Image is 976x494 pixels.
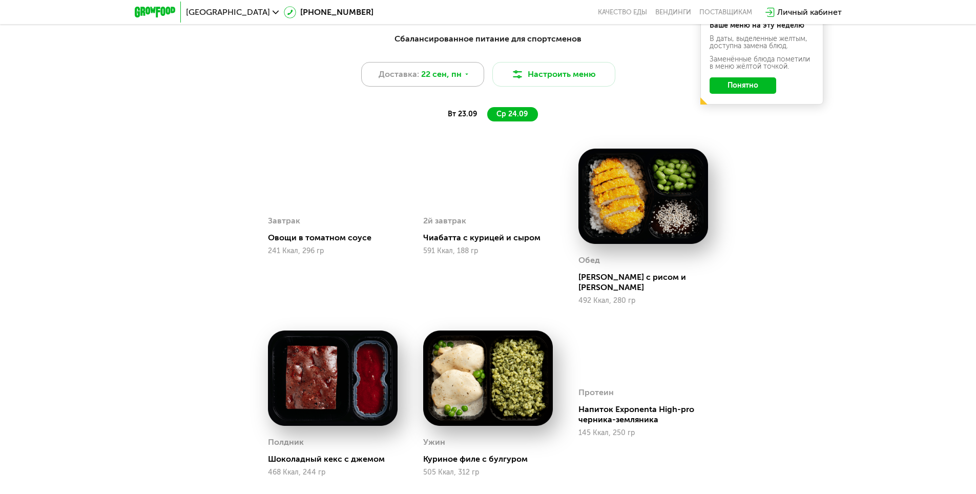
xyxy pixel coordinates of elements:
button: Понятно [710,77,776,94]
div: 145 Ккал, 250 гр [578,479,708,487]
a: [PHONE_NUMBER] [284,6,373,18]
div: 2й завтрак [423,258,466,273]
a: Вендинги [655,8,691,16]
div: Личный кабинет [777,6,842,18]
div: 241 Ккал, 296 гр [268,292,398,300]
button: Настроить меню [492,62,615,87]
div: Заменённые блюда пометили в меню жёлтой точкой. [710,56,814,70]
div: Завтрак [268,258,300,273]
span: Доставка: [379,68,419,80]
span: 22 сен, пн [421,68,462,80]
div: 492 Ккал, 280 гр [578,297,708,305]
div: Ужин [423,440,445,455]
div: Овощи в томатном соусе [268,277,406,287]
span: ср 24.09 [496,110,528,118]
div: Полдник [268,440,304,455]
div: Чиабатта с курицей и сыром [423,277,561,287]
div: 591 Ккал, 188 гр [423,292,553,300]
div: 468 Ккал, 244 гр [268,474,398,482]
span: вт 23.09 [448,110,477,118]
div: Куриное филе с булгуром [423,459,561,469]
div: Обед [578,253,600,268]
div: В даты, выделенные желтым, доступна замена блюд. [710,35,814,50]
a: Качество еды [598,8,647,16]
div: 505 Ккал, 312 гр [423,474,553,482]
div: Ваше меню на эту неделю [710,22,814,29]
div: поставщикам [699,8,752,16]
span: [GEOGRAPHIC_DATA] [186,8,270,16]
div: Сбалансированное питание для спортсменов [185,33,792,46]
div: Шоколадный кекс с джемом [268,459,406,469]
div: [PERSON_NAME] с рисом и [PERSON_NAME] [578,272,716,293]
div: Протеин [578,435,614,450]
div: Напиток Exponenta High-pro черника-земляника [578,454,716,475]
